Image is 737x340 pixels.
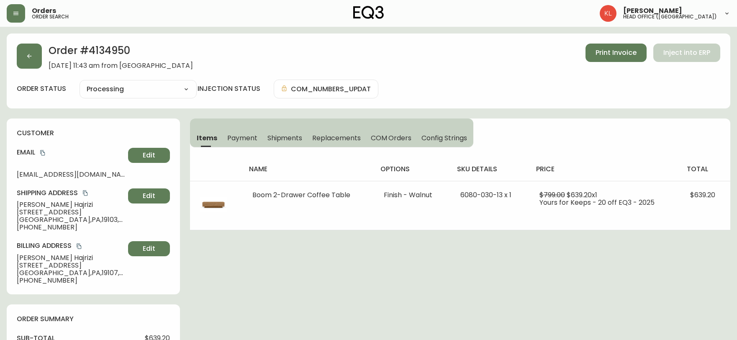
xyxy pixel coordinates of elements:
[17,188,125,198] h4: Shipping Address
[197,134,217,142] span: Items
[17,171,125,178] span: [EMAIL_ADDRESS][DOMAIN_NAME]
[567,190,597,200] span: $639.20 x 1
[143,151,155,160] span: Edit
[249,165,367,174] h4: name
[623,14,717,19] h5: head office ([GEOGRAPHIC_DATA])
[539,198,655,207] span: Yours for Keeps - 20 off EQ3 - 2025
[198,84,260,93] h4: injection status
[49,44,193,62] h2: Order # 4134950
[17,201,125,209] span: [PERSON_NAME] Hajrizi
[17,209,125,216] span: [STREET_ADDRESS]
[17,224,125,231] span: [PHONE_NUMBER]
[457,165,523,174] h4: sku details
[75,242,83,250] button: copy
[32,14,69,19] h5: order search
[421,134,467,142] span: Config Strings
[200,191,227,218] img: 6080-030-13-400-1-cktw0g4ro3yk80146zu9bm408.jpg
[380,165,444,174] h4: options
[267,134,303,142] span: Shipments
[596,48,637,57] span: Print Invoice
[143,191,155,201] span: Edit
[585,44,647,62] button: Print Invoice
[17,148,125,157] h4: Email
[143,244,155,253] span: Edit
[539,190,565,200] span: $799.00
[17,262,125,269] span: [STREET_ADDRESS]
[32,8,56,14] span: Orders
[17,84,66,93] label: order status
[623,8,682,14] span: [PERSON_NAME]
[227,134,257,142] span: Payment
[371,134,412,142] span: COM Orders
[687,165,724,174] h4: total
[49,62,193,70] span: [DATE] 11:43 am from [GEOGRAPHIC_DATA]
[384,191,440,199] li: Finish - Walnut
[690,190,715,200] span: $639.20
[536,165,673,174] h4: price
[353,6,384,19] img: logo
[252,190,350,200] span: Boom 2-Drawer Coffee Table
[128,241,170,256] button: Edit
[17,277,125,284] span: [PHONE_NUMBER]
[312,134,360,142] span: Replacements
[17,269,125,277] span: [GEOGRAPHIC_DATA] , PA , 19107 , US
[600,5,616,22] img: 2c0c8aa7421344cf0398c7f872b772b5
[128,188,170,203] button: Edit
[39,149,47,157] button: copy
[17,129,170,138] h4: customer
[17,216,125,224] span: [GEOGRAPHIC_DATA] , PA , 19103 , US
[17,254,125,262] span: [PERSON_NAME] Hajrizi
[460,190,511,200] span: 6080-030-13 x 1
[81,189,90,197] button: copy
[17,241,125,250] h4: Billing Address
[128,148,170,163] button: Edit
[17,314,170,324] h4: order summary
